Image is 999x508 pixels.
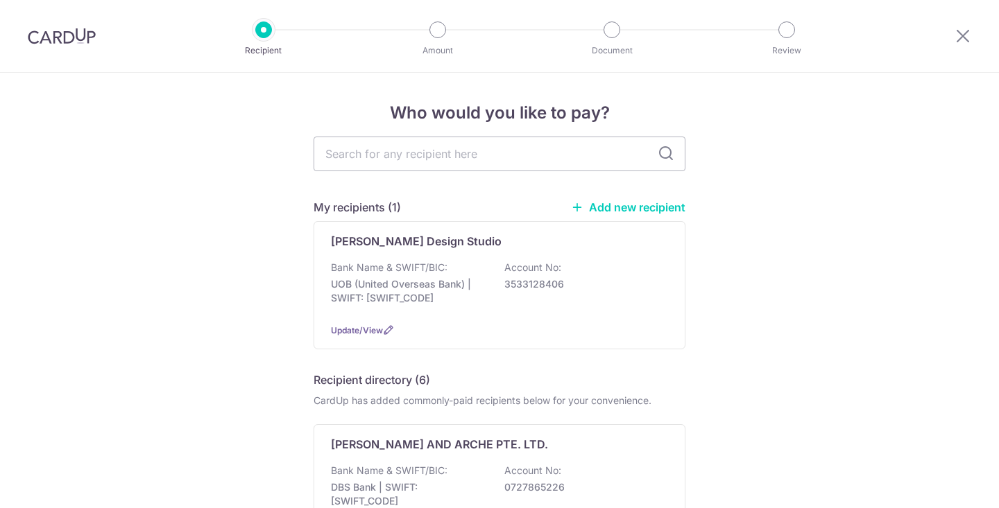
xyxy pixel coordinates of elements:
[504,261,561,274] p: Account No:
[331,325,383,335] a: Update/View
[331,436,548,453] p: [PERSON_NAME] AND ARCHE PTE. LTD.
[504,277,660,291] p: 3533128406
[331,480,486,508] p: DBS Bank | SWIFT: [SWIFT_CODE]
[331,261,447,274] p: Bank Name & SWIFT/BIC:
[314,199,401,216] h5: My recipients (1)
[28,28,96,44] img: CardUp
[314,394,685,408] div: CardUp has added commonly-paid recipients below for your convenience.
[504,464,561,478] p: Account No:
[331,464,447,478] p: Bank Name & SWIFT/BIC:
[212,44,315,58] p: Recipient
[561,44,663,58] p: Document
[331,233,502,249] p: [PERSON_NAME] Design Studio
[331,277,486,305] p: UOB (United Overseas Bank) | SWIFT: [SWIFT_CODE]
[571,200,685,214] a: Add new recipient
[314,100,685,125] h4: Who would you like to pay?
[735,44,838,58] p: Review
[314,371,430,388] h5: Recipient directory (6)
[314,137,685,171] input: Search for any recipient here
[386,44,489,58] p: Amount
[504,480,660,494] p: 0727865226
